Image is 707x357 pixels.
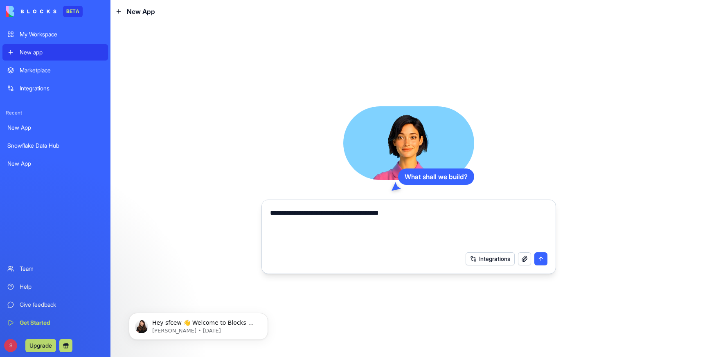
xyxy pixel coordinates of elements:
div: My Workspace [20,30,103,38]
div: Team [20,265,103,273]
span: S [4,339,17,352]
a: Get Started [2,314,108,331]
div: Get Started [20,319,103,327]
a: New app [2,44,108,61]
a: New App [2,155,108,172]
span: New App [127,7,155,16]
a: Give feedback [2,296,108,313]
a: New App [2,119,108,136]
iframe: Intercom notifications message [117,296,280,353]
div: Snowflake Data Hub [7,141,103,150]
a: Upgrade [25,341,56,349]
span: Recent [2,110,108,116]
div: Marketplace [20,66,103,74]
div: New app [20,48,103,56]
div: New App [7,123,103,132]
div: Give feedback [20,301,103,309]
a: Team [2,260,108,277]
button: Integrations [466,252,515,265]
a: Integrations [2,80,108,97]
div: Integrations [20,84,103,92]
a: BETA [6,6,83,17]
div: New App [7,159,103,168]
a: Marketplace [2,62,108,79]
img: logo [6,6,56,17]
button: Upgrade [25,339,56,352]
div: What shall we build? [398,168,474,185]
div: BETA [63,6,83,17]
a: My Workspace [2,26,108,43]
a: Help [2,278,108,295]
div: Help [20,283,103,291]
a: Snowflake Data Hub [2,137,108,154]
